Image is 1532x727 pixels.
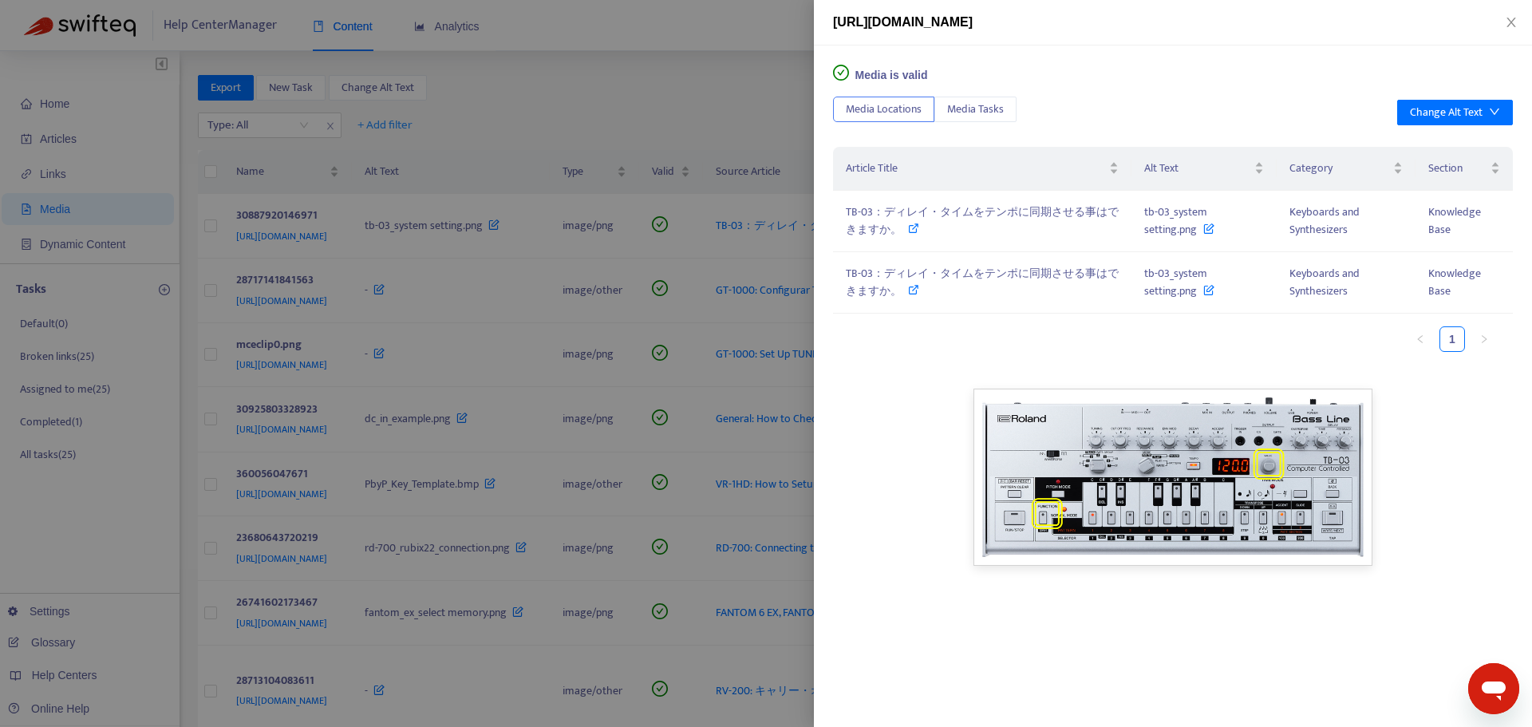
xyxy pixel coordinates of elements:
[846,203,1119,239] span: TB-03：ディレイ・タイムをテンポに同期させる事はできますか。
[846,160,1106,177] span: Article Title
[1144,264,1207,300] span: tb-03_system setting.png
[1500,15,1522,30] button: Close
[934,97,1017,122] button: Media Tasks
[1428,264,1481,300] span: Knowledge Base
[833,15,973,29] span: [URL][DOMAIN_NAME]
[1289,264,1360,300] span: Keyboards and Synthesizers
[1416,334,1425,344] span: left
[1408,326,1433,352] button: left
[947,101,1004,118] span: Media Tasks
[1131,147,1277,191] th: Alt Text
[1410,104,1483,121] div: Change Alt Text
[1289,203,1360,239] span: Keyboards and Synthesizers
[1416,147,1513,191] th: Section
[1440,327,1464,351] a: 1
[833,97,934,122] button: Media Locations
[1428,160,1487,177] span: Section
[1471,326,1497,352] li: Next Page
[1471,326,1497,352] button: right
[1428,203,1481,239] span: Knowledge Base
[846,101,922,118] span: Media Locations
[1489,106,1500,117] span: down
[1144,203,1207,239] span: tb-03_system setting.png
[1289,160,1390,177] span: Category
[833,65,849,81] span: check-circle
[833,147,1131,191] th: Article Title
[1397,100,1513,125] button: Change Alt Text
[1144,160,1251,177] span: Alt Text
[1439,326,1465,352] li: 1
[1468,663,1519,714] iframe: メッセージングウィンドウの起動ボタン、進行中の会話
[1505,16,1518,29] span: close
[1277,147,1416,191] th: Category
[973,389,1372,566] img: Unable to display this image
[1408,326,1433,352] li: Previous Page
[1479,334,1489,344] span: right
[855,69,928,81] span: Media is valid
[846,264,1119,300] span: TB-03：ディレイ・タイムをテンポに同期させる事はできますか。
